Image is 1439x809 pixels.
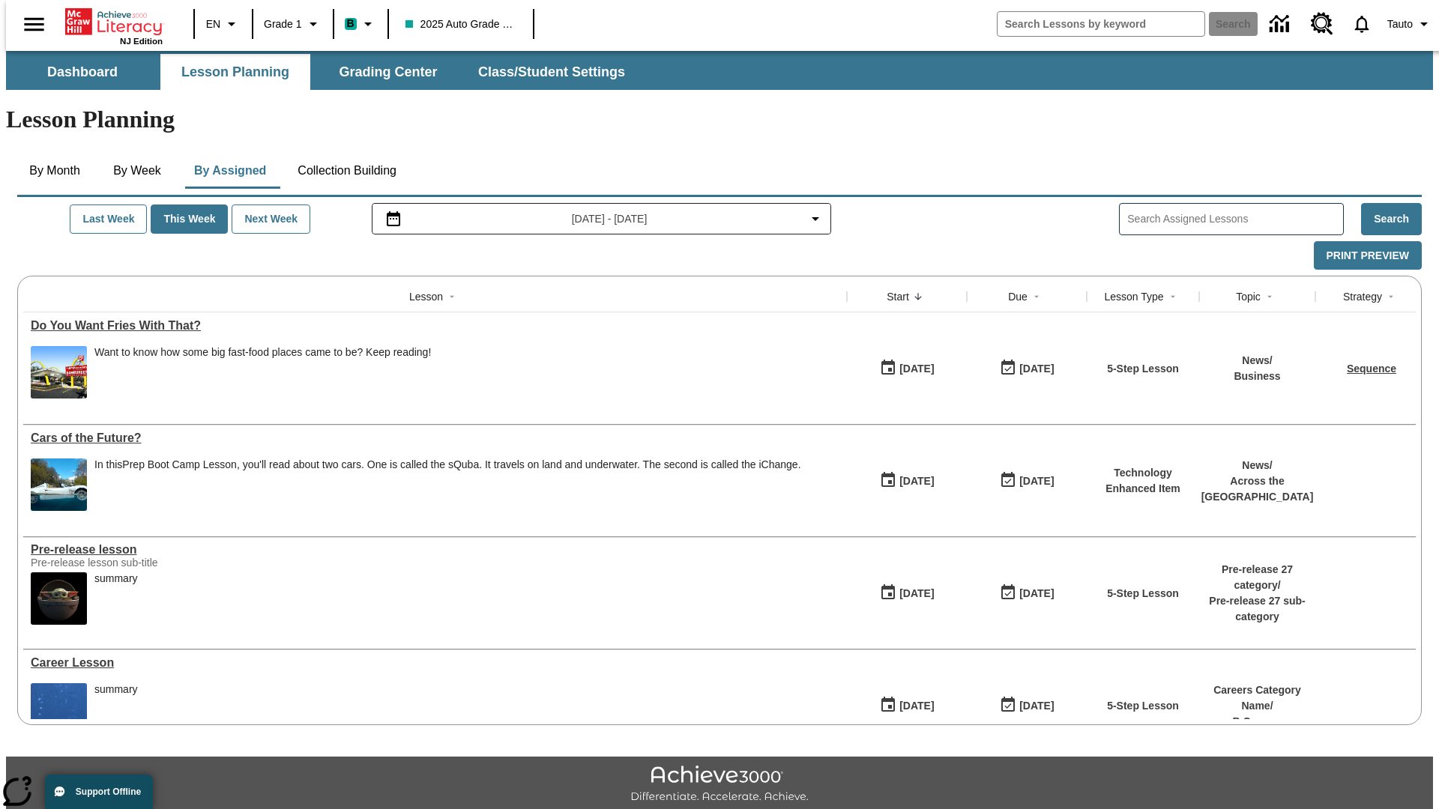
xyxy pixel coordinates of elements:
p: Across the [GEOGRAPHIC_DATA] [1201,473,1314,505]
span: Support Offline [76,787,141,797]
button: Support Offline [45,775,153,809]
button: Dashboard [7,54,157,90]
span: Dashboard [47,64,118,81]
span: Tauto [1387,16,1413,32]
button: Class/Student Settings [466,54,637,90]
button: Last Week [70,204,147,234]
img: fish [31,683,87,736]
a: Career Lesson, Lessons [31,656,839,670]
button: 07/01/25: First time the lesson was available [875,467,939,495]
div: Want to know how some big fast-food places came to be? Keep reading! [94,346,431,359]
div: Due [1008,289,1028,304]
svg: Collapse Date Range Filter [806,210,824,228]
button: Language: EN, Select a language [199,10,247,37]
a: Sequence [1347,363,1396,375]
a: Pre-release lesson, Lessons [31,543,839,557]
a: Resource Center, Will open in new tab [1302,4,1342,44]
div: Strategy [1343,289,1382,304]
testabrev: Prep Boot Camp Lesson, you'll read about two cars. One is called the sQuba. It travels on land an... [122,458,800,470]
button: Profile/Settings [1381,10,1439,37]
div: [DATE] [1019,472,1054,491]
p: News / [1201,458,1314,473]
button: This Week [151,204,228,234]
button: Collection Building [286,153,408,189]
button: By Week [100,153,175,189]
div: summary [94,683,138,736]
span: Class/Student Settings [478,64,625,81]
p: 5-Step Lesson [1107,586,1179,602]
div: summary [94,572,138,625]
div: [DATE] [899,472,934,491]
button: Sort [1164,288,1182,306]
div: SubNavbar [6,54,639,90]
button: 01/22/25: First time the lesson was available [875,579,939,607]
p: 5-Step Lesson [1107,361,1179,377]
button: 01/17/26: Last day the lesson can be accessed [995,691,1059,720]
button: 08/01/26: Last day the lesson can be accessed [995,467,1059,495]
button: Sort [1028,288,1046,306]
button: 07/14/25: First time the lesson was available [875,354,939,383]
div: Lesson [409,289,443,304]
a: Cars of the Future? , Lessons [31,431,839,445]
div: Cars of the Future? [31,431,839,445]
h1: Lesson Planning [6,106,1433,133]
button: Sort [443,288,461,306]
div: Start [887,289,909,304]
span: EN [206,16,220,32]
p: Pre-release 27 sub-category [1207,593,1308,625]
button: 07/20/26: Last day the lesson can be accessed [995,354,1059,383]
p: Technology Enhanced Item [1094,465,1192,497]
button: 01/13/25: First time the lesson was available [875,691,939,720]
div: [DATE] [1019,360,1054,378]
button: Boost Class color is teal. Change class color [339,10,383,37]
a: Data Center [1261,4,1302,45]
span: [DATE] - [DATE] [572,211,648,227]
img: High-tech automobile treading water. [31,458,87,511]
div: Pre-release lesson [31,543,839,557]
button: Open side menu [12,2,56,46]
button: Lesson Planning [160,54,310,90]
div: Topic [1236,289,1261,304]
p: Pre-release 27 category / [1207,562,1308,593]
div: [DATE] [899,360,934,378]
span: 2025 Auto Grade 1 A [405,16,516,32]
button: Search [1361,203,1422,235]
a: Do You Want Fries With That?, Lessons [31,319,839,333]
div: summary [94,683,138,696]
div: [DATE] [1019,697,1054,715]
div: SubNavbar [6,51,1433,90]
div: [DATE] [899,697,934,715]
input: Search Assigned Lessons [1127,208,1343,230]
button: Select the date range menu item [378,210,825,228]
a: Notifications [1342,4,1381,43]
div: summary [94,572,138,585]
div: Want to know how some big fast-food places came to be? Keep reading! [94,346,431,399]
p: Careers Category Name / [1207,682,1308,714]
p: B Careers [1207,714,1308,730]
button: Grading Center [313,54,463,90]
span: NJ Edition [120,37,163,46]
div: Career Lesson [31,656,839,670]
span: B [347,14,355,33]
input: search field [998,12,1204,36]
div: In this Prep Boot Camp Lesson, you'll read about two cars. One is called the sQuba. It travels on... [94,458,801,511]
div: In this [94,458,801,471]
span: Grade 1 [264,16,302,32]
p: Business [1234,369,1280,384]
button: By Month [17,153,92,189]
a: Home [65,7,163,37]
button: Sort [1261,288,1279,306]
button: Sort [1382,288,1400,306]
button: Grade: Grade 1, Select a grade [258,10,328,37]
button: 01/25/26: Last day the lesson can be accessed [995,579,1059,607]
img: One of the first McDonald's stores, with the iconic red sign and golden arches. [31,346,87,399]
span: Lesson Planning [181,64,289,81]
div: Do You Want Fries With That? [31,319,839,333]
div: Home [65,5,163,46]
span: Grading Center [339,64,437,81]
button: Print Preview [1314,241,1422,270]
